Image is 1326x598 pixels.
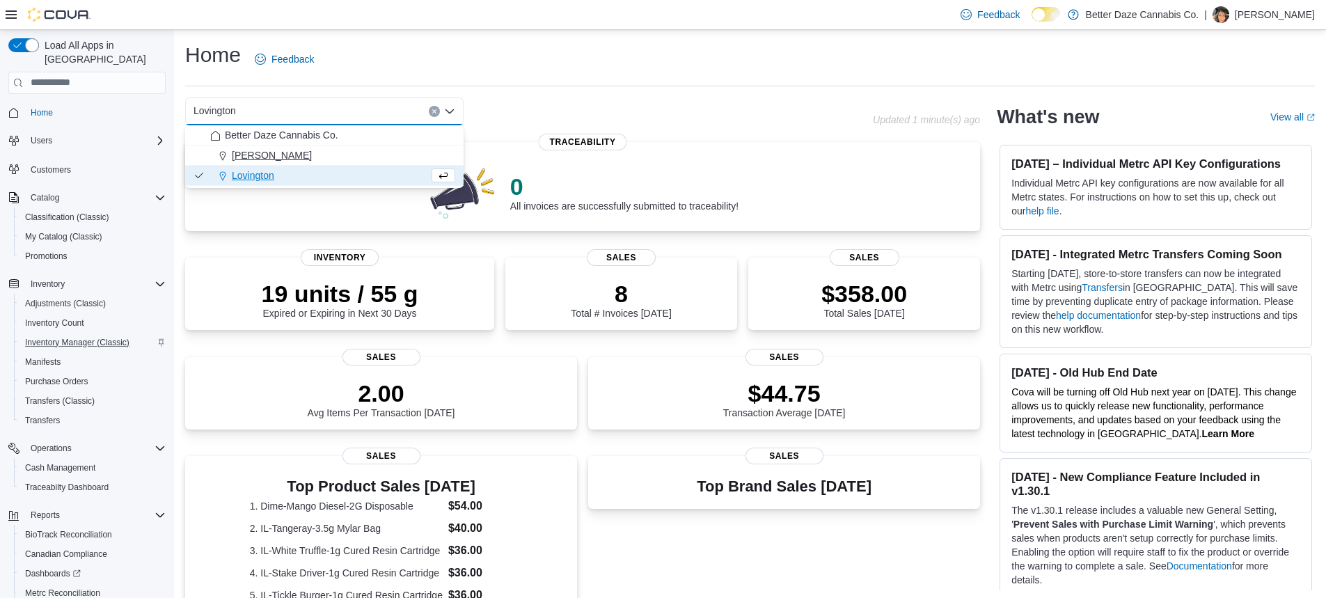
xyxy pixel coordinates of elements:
dd: $36.00 [448,565,512,581]
button: Adjustments (Classic) [14,294,171,313]
span: Traceabilty Dashboard [25,482,109,493]
button: Transfers [14,411,171,430]
img: Cova [28,8,90,22]
a: My Catalog (Classic) [19,228,108,245]
span: Inventory [301,249,379,266]
a: Home [25,104,58,121]
img: 0 [427,164,499,220]
span: Lovington [194,102,236,119]
div: Choose from the following options [185,125,464,186]
button: Classification (Classic) [14,207,171,227]
span: Adjustments (Classic) [19,295,166,312]
span: Sales [745,448,823,464]
span: Dashboards [25,568,81,579]
h3: [DATE] - New Compliance Feature Included in v1.30.1 [1011,470,1300,498]
span: Inventory [25,276,166,292]
span: [PERSON_NAME] [232,148,312,162]
a: Purchase Orders [19,373,94,390]
a: Manifests [19,354,66,370]
span: Customers [31,164,71,175]
span: Reports [31,510,60,521]
p: 8 [571,280,671,308]
span: Transfers [19,412,166,429]
p: Updated 1 minute(s) ago [873,114,980,125]
span: Home [31,107,53,118]
button: Customers [3,159,171,179]
span: Traceability [539,134,627,150]
button: Users [3,131,171,150]
button: Purchase Orders [14,372,171,391]
h3: [DATE] - Old Hub End Date [1011,365,1300,379]
span: Reports [25,507,166,524]
span: Sales [830,249,899,266]
span: Cash Management [19,459,166,476]
span: Cova will be turning off Old Hub next year on [DATE]. This change allows us to quickly release ne... [1011,386,1296,439]
button: Reports [3,505,171,525]
a: Feedback [249,45,319,73]
a: help documentation [1056,310,1141,321]
span: My Catalog (Classic) [25,231,102,242]
a: Dashboards [19,565,86,582]
h3: Top Brand Sales [DATE] [697,478,871,495]
a: Learn More [1202,428,1254,439]
a: Cash Management [19,459,101,476]
div: Total # Invoices [DATE] [571,280,671,319]
span: Sales [342,448,420,464]
a: Transfers [1082,282,1123,293]
a: Inventory Count [19,315,90,331]
span: Better Daze Cannabis Co. [225,128,338,142]
span: Canadian Compliance [25,549,107,560]
span: Transfers [25,415,60,426]
a: Classification (Classic) [19,209,115,226]
a: View allExternal link [1270,111,1315,123]
p: Starting [DATE], store-to-store transfers can now be integrated with Metrc using in [GEOGRAPHIC_D... [1011,267,1300,336]
button: Users [25,132,58,149]
div: All invoices are successfully submitted to traceability! [510,173,739,212]
span: Sales [342,349,420,365]
button: Operations [25,440,77,457]
input: Dark Mode [1032,7,1061,22]
span: Feedback [977,8,1020,22]
button: Lovington [185,166,464,186]
a: help file [1025,205,1059,217]
div: Total Sales [DATE] [821,280,907,319]
strong: Prevent Sales with Purchase Limit Warning [1013,519,1213,530]
h3: Top Product Sales [DATE] [250,478,513,495]
span: Transfers (Classic) [19,393,166,409]
button: Promotions [14,246,171,266]
a: Customers [25,162,77,178]
span: Classification (Classic) [25,212,109,223]
p: | [1204,6,1207,23]
button: Better Daze Cannabis Co. [185,125,464,145]
button: BioTrack Reconciliation [14,525,171,544]
span: Sales [745,349,823,365]
span: Canadian Compliance [19,546,166,562]
span: BioTrack Reconciliation [19,526,166,543]
h3: [DATE] - Integrated Metrc Transfers Coming Soon [1011,247,1300,261]
span: Operations [25,440,166,457]
span: Load All Apps in [GEOGRAPHIC_DATA] [39,38,166,66]
p: 0 [510,173,739,200]
button: Reports [25,507,65,524]
a: Adjustments (Classic) [19,295,111,312]
a: Canadian Compliance [19,546,113,562]
span: Inventory Count [19,315,166,331]
button: Operations [3,439,171,458]
a: Dashboards [14,564,171,583]
span: Feedback [271,52,314,66]
div: Alexis Renteria [1213,6,1229,23]
span: Inventory [31,278,65,290]
button: Catalog [3,188,171,207]
button: Traceabilty Dashboard [14,478,171,497]
span: Catalog [25,189,166,206]
span: Operations [31,443,72,454]
span: Purchase Orders [25,376,88,387]
span: Lovington [232,168,274,182]
button: Clear input [429,106,440,117]
span: Manifests [19,354,166,370]
button: Canadian Compliance [14,544,171,564]
h3: [DATE] – Individual Metrc API Key Configurations [1011,157,1300,171]
button: Inventory Manager (Classic) [14,333,171,352]
p: [PERSON_NAME] [1235,6,1315,23]
a: Transfers [19,412,65,429]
